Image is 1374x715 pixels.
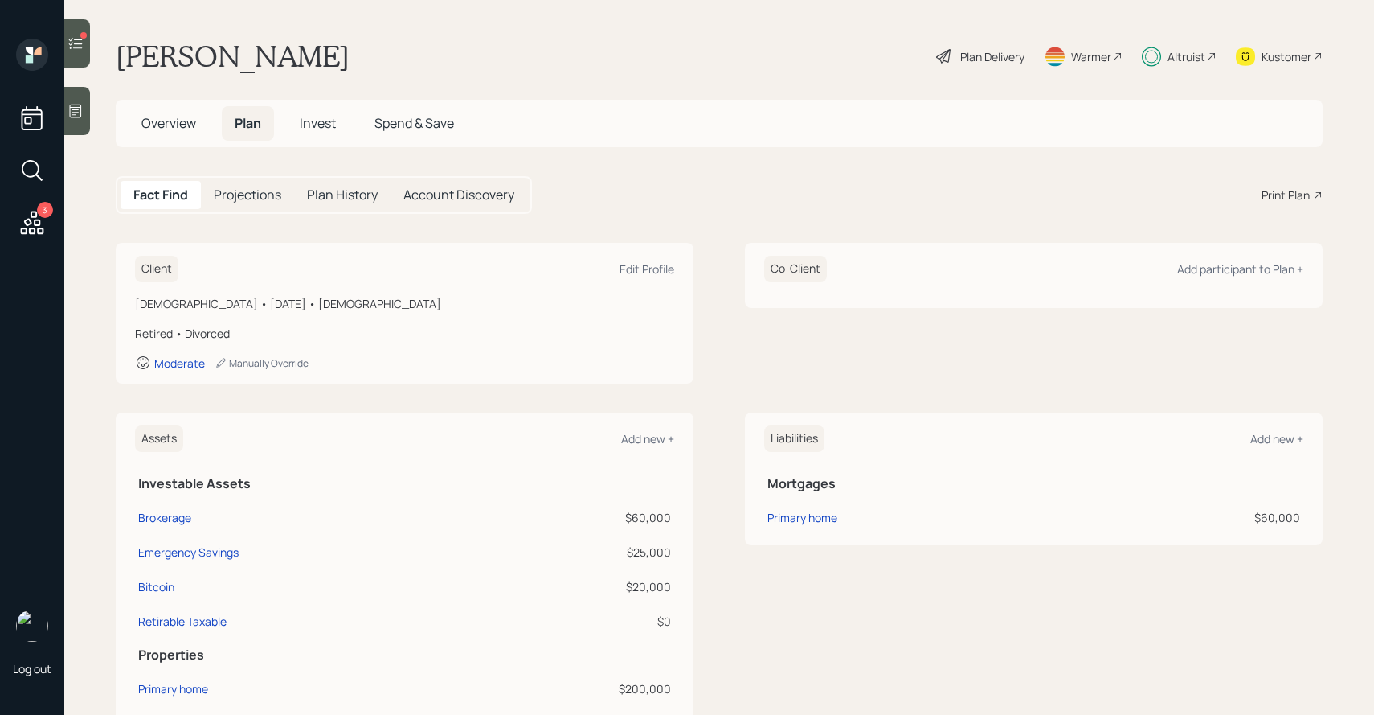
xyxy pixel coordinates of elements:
div: Kustomer [1262,48,1311,65]
span: Invest [300,114,336,132]
h5: Mortgages [767,476,1300,491]
span: Plan [235,114,261,132]
div: $200,000 [486,680,671,697]
div: $25,000 [486,544,671,561]
div: Primary home [767,509,837,526]
div: $60,000 [1087,509,1300,526]
div: $0 [486,613,671,630]
h6: Co-Client [764,256,827,282]
h5: Account Discovery [403,187,514,203]
div: Plan Delivery [960,48,1024,65]
div: 3 [37,202,53,218]
h5: Properties [138,647,671,663]
div: $60,000 [486,509,671,526]
h6: Liabilities [764,425,824,452]
div: Emergency Savings [138,544,239,561]
div: Moderate [154,355,205,371]
div: Primary home [138,680,208,697]
div: Log out [13,661,51,676]
div: Edit Profile [620,261,674,277]
h5: Investable Assets [138,476,671,491]
div: Altruist [1167,48,1205,65]
div: Warmer [1071,48,1111,65]
span: Overview [141,114,196,132]
div: Retired • Divorced [135,325,674,342]
span: Spend & Save [374,114,454,132]
h6: Client [135,256,178,282]
div: Retirable Taxable [138,613,227,630]
div: Add new + [621,431,674,446]
div: Brokerage [138,509,191,526]
h5: Projections [214,187,281,203]
img: sami-boghos-headshot.png [16,610,48,642]
div: Manually Override [215,356,309,370]
div: Add participant to Plan + [1177,261,1303,277]
h6: Assets [135,425,183,452]
div: Bitcoin [138,578,174,595]
div: $20,000 [486,578,671,595]
h1: [PERSON_NAME] [116,39,350,74]
h5: Fact Find [133,187,188,203]
div: Add new + [1250,431,1303,446]
div: Print Plan [1262,187,1310,203]
h5: Plan History [307,187,378,203]
div: [DEMOGRAPHIC_DATA] • [DATE] • [DEMOGRAPHIC_DATA] [135,295,674,312]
